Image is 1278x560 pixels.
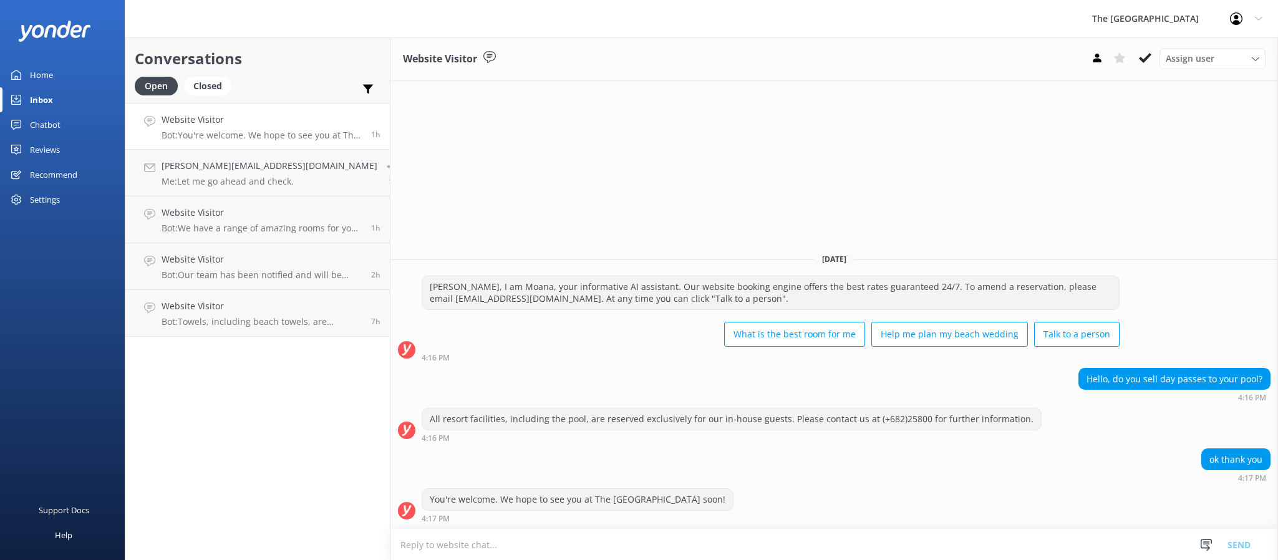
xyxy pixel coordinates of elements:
h4: Website Visitor [162,113,362,127]
div: Recommend [30,162,77,187]
h4: Website Visitor [162,253,362,266]
div: 04:16pm 11-Aug-2025 (UTC -10:00) Pacific/Honolulu [1078,393,1271,402]
strong: 4:16 PM [422,435,450,442]
div: All resort facilities, including the pool, are reserved exclusively for our in-house guests. Plea... [422,408,1041,430]
div: Assign User [1159,49,1266,69]
a: Open [135,79,184,92]
span: 03:04pm 11-Aug-2025 (UTC -10:00) Pacific/Honolulu [371,269,380,280]
div: Open [135,77,178,95]
h4: Website Visitor [162,206,362,220]
button: Help me plan my beach wedding [871,322,1028,347]
a: Website VisitorBot:Towels, including beach towels, are complimentary for in-house guests. Beach t... [125,290,390,337]
div: Inbox [30,87,53,112]
h4: Website Visitor [162,299,362,313]
strong: 4:17 PM [422,515,450,523]
p: Bot: Towels, including beach towels, are complimentary for in-house guests. Beach towels can be o... [162,316,362,327]
button: Talk to a person [1034,322,1120,347]
a: Website VisitorBot:You're welcome. We hope to see you at The [GEOGRAPHIC_DATA] soon!1h [125,103,390,150]
a: Website VisitorBot:We have a range of amazing rooms for you to choose from. The best way to help ... [125,196,390,243]
span: [DATE] [815,254,854,264]
button: What is the best room for me [724,322,865,347]
div: 04:17pm 11-Aug-2025 (UTC -10:00) Pacific/Honolulu [1201,473,1271,482]
p: Bot: You're welcome. We hope to see you at The [GEOGRAPHIC_DATA] soon! [162,130,362,141]
span: Assign user [1166,52,1214,65]
div: Reviews [30,137,60,162]
h4: [PERSON_NAME][EMAIL_ADDRESS][DOMAIN_NAME] [162,159,377,173]
p: Bot: Our team has been notified and will be with you as soon as possible. Alternatively, you can ... [162,269,362,281]
a: Closed [184,79,238,92]
div: Settings [30,187,60,212]
div: Home [30,62,53,87]
div: Closed [184,77,231,95]
div: Help [55,523,72,548]
span: 10:01am 11-Aug-2025 (UTC -10:00) Pacific/Honolulu [371,316,380,327]
span: 04:15pm 11-Aug-2025 (UTC -10:00) Pacific/Honolulu [389,176,398,186]
div: You're welcome. We hope to see you at The [GEOGRAPHIC_DATA] soon! [422,489,733,510]
div: ok thank you [1202,449,1270,470]
div: Hello, do you sell day passes to your pool? [1079,369,1270,390]
div: 04:17pm 11-Aug-2025 (UTC -10:00) Pacific/Honolulu [422,514,733,523]
div: Support Docs [39,498,89,523]
p: Bot: We have a range of amazing rooms for you to choose from. The best way to help you decide on ... [162,223,362,234]
a: [PERSON_NAME][EMAIL_ADDRESS][DOMAIN_NAME]Me:Let me go ahead and check.1h [125,150,390,196]
strong: 4:17 PM [1238,475,1266,482]
span: 04:02pm 11-Aug-2025 (UTC -10:00) Pacific/Honolulu [371,223,380,233]
div: 04:16pm 11-Aug-2025 (UTC -10:00) Pacific/Honolulu [422,433,1042,442]
span: 04:17pm 11-Aug-2025 (UTC -10:00) Pacific/Honolulu [371,129,380,140]
img: yonder-white-logo.png [19,21,90,41]
div: Chatbot [30,112,61,137]
div: 04:16pm 11-Aug-2025 (UTC -10:00) Pacific/Honolulu [422,353,1120,362]
p: Me: Let me go ahead and check. [162,176,377,187]
strong: 4:16 PM [422,354,450,362]
div: [PERSON_NAME], I am Moana, your informative AI assistant. Our website booking engine offers the b... [422,276,1119,309]
strong: 4:16 PM [1238,394,1266,402]
a: Website VisitorBot:Our team has been notified and will be with you as soon as possible. Alternati... [125,243,390,290]
h3: Website Visitor [403,51,477,67]
h2: Conversations [135,47,380,70]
